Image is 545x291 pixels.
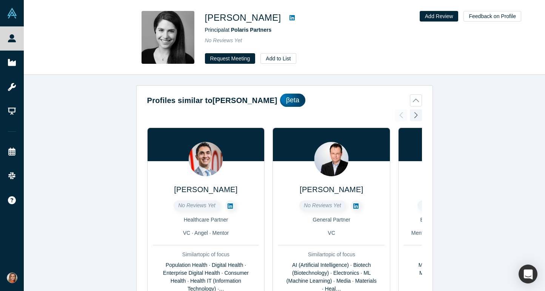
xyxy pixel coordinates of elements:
div: VC [278,229,385,237]
img: Gulin Yilmaz's Account [7,273,17,283]
div: Similar topic of focus [278,251,385,259]
a: [PERSON_NAME] [174,185,237,194]
button: Request Meeting [205,53,256,64]
div: Similar topic of focus [153,251,259,259]
h1: [PERSON_NAME] [205,11,281,25]
span: No Reviews Yet [205,37,242,43]
img: Marissa Bertorelli's Profile Image [142,11,194,64]
button: Add Review [420,11,459,22]
img: Eric Archambeau's Profile Image [314,142,349,176]
span: No Reviews Yet [178,202,216,208]
img: Farzad Soleimani's Profile Image [189,142,223,176]
div: VC · Angel · Mentor [153,229,259,237]
span: Executive, Advisor and Investor [420,217,494,223]
button: Add to List [260,53,296,64]
span: Healthcare Partner [184,217,228,223]
div: Mentor · Lecturer · Corporate Innovator [404,229,510,237]
h2: Profiles similar to [PERSON_NAME] [147,95,277,106]
a: [PERSON_NAME] [300,185,363,194]
a: Polaris Partners [231,27,271,33]
span: General Partner [313,217,351,223]
div: Similar topic of focus [404,251,510,259]
div: βeta [280,94,305,107]
img: Alchemist Vault Logo [7,8,17,18]
span: No Reviews Yet [304,202,341,208]
button: Profiles similar to[PERSON_NAME]βeta [147,94,422,107]
span: Principal at [205,27,272,33]
button: Feedback on Profile [463,11,521,22]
